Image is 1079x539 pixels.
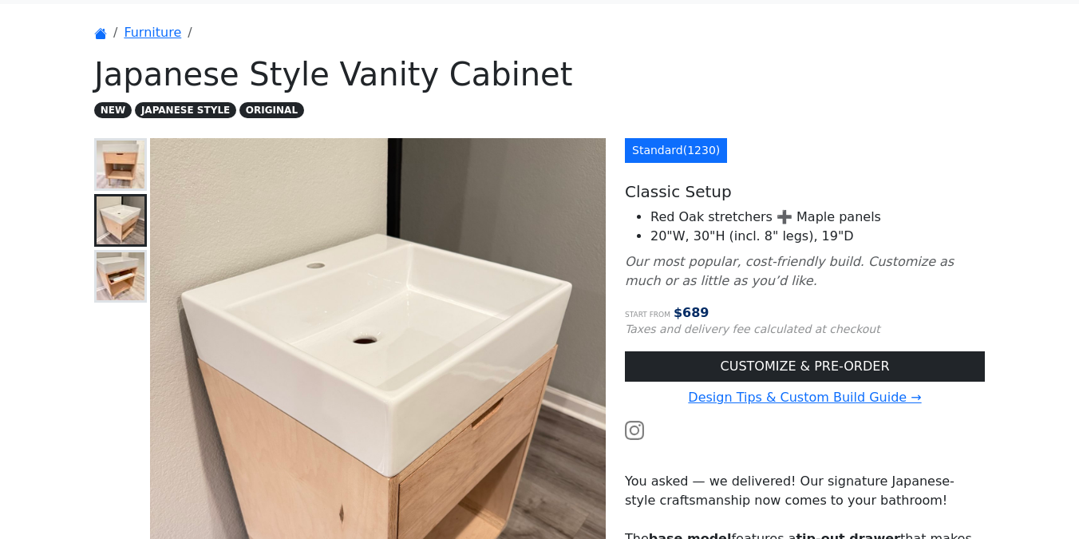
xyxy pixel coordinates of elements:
a: Furniture [124,25,181,40]
h5: Classic Setup [625,182,985,201]
a: Design Tips & Custom Build Guide → [688,390,921,405]
img: Japanese Style Vanity Cabinet [97,141,144,188]
img: Japanese Style Vanity Cabinet - Side View [97,196,144,244]
nav: breadcrumb [94,23,985,42]
li: 20"W, 30"H (incl. 8" legs), 19"D [650,227,985,246]
a: Standard(1230) [625,138,727,163]
h1: Japanese Style Vanity Cabinet [94,55,985,93]
img: Japanese Style Vanity Cabinet - Tip-out Drawer [97,252,144,300]
span: $ 689 [674,305,709,320]
a: CUSTOMIZE & PRE-ORDER [625,351,985,382]
li: Red Oak stretchers ➕ Maple panels [650,208,985,227]
span: JAPANESE STYLE [135,102,236,118]
p: You asked — we delivered! Our signature Japanese-style craftsmanship now comes to your bathroom! [625,472,985,510]
small: Taxes and delivery fee calculated at checkout [625,323,880,335]
small: Start from [625,311,670,319]
span: ORIGINAL [239,102,304,118]
a: Watch the build video or pictures on Instagram [625,422,644,437]
i: Our most popular, cost-friendly build. Customize as much or as little as you’d like. [625,254,954,288]
span: NEW [94,102,132,118]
